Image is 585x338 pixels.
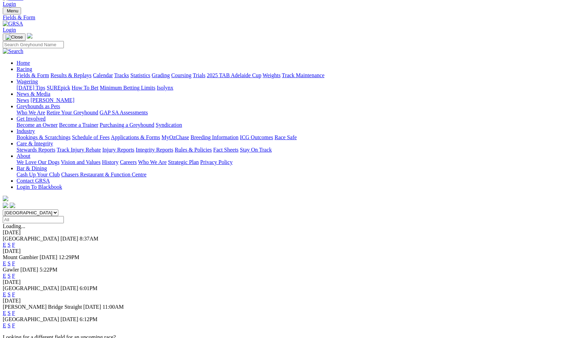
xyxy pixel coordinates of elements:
[3,229,582,236] div: [DATE]
[47,110,98,115] a: Retire Your Greyhound
[93,72,113,78] a: Calendar
[100,85,155,91] a: Minimum Betting Limits
[7,8,18,13] span: Menu
[156,122,182,128] a: Syndication
[17,184,62,190] a: Login To Blackbook
[102,159,118,165] a: History
[152,72,170,78] a: Grading
[3,1,16,7] a: Login
[12,310,15,316] a: F
[8,291,11,297] a: S
[102,147,134,153] a: Injury Reports
[17,122,582,128] div: Get Involved
[213,147,238,153] a: Fact Sheets
[8,273,11,279] a: S
[193,72,205,78] a: Trials
[17,110,582,116] div: Greyhounds as Pets
[3,285,59,291] span: [GEOGRAPHIC_DATA]
[17,153,30,159] a: About
[111,134,160,140] a: Applications & Forms
[17,72,582,79] div: Racing
[57,147,101,153] a: Track Injury Rebate
[3,248,582,254] div: [DATE]
[17,91,50,97] a: News & Media
[3,216,64,223] input: Select date
[168,159,199,165] a: Strategic Plan
[50,72,91,78] a: Results & Replays
[191,134,238,140] a: Breeding Information
[240,147,272,153] a: Stay On Track
[17,79,38,84] a: Wagering
[136,147,173,153] a: Integrity Reports
[20,267,38,273] span: [DATE]
[17,128,35,134] a: Industry
[3,196,8,201] img: logo-grsa-white.png
[157,85,173,91] a: Isolynx
[3,254,38,260] span: Mount Gambier
[72,85,99,91] a: How To Bet
[61,159,100,165] a: Vision and Values
[240,134,273,140] a: ICG Outcomes
[17,147,55,153] a: Stewards Reports
[17,165,47,171] a: Bar & Dining
[8,260,11,266] a: S
[114,72,129,78] a: Tracks
[17,122,58,128] a: Become an Owner
[17,159,59,165] a: We Love Our Dogs
[17,178,50,184] a: Contact GRSA
[61,172,146,177] a: Chasers Restaurant & Function Centre
[138,159,167,165] a: Who We Are
[162,134,189,140] a: MyOzChase
[3,33,26,41] button: Toggle navigation
[17,134,70,140] a: Bookings & Scratchings
[60,316,78,322] span: [DATE]
[17,147,582,153] div: Care & Integrity
[3,310,6,316] a: E
[17,159,582,165] div: About
[12,260,15,266] a: F
[80,316,98,322] span: 6:12PM
[83,304,101,310] span: [DATE]
[59,254,79,260] span: 12:29PM
[17,141,53,146] a: Care & Integrity
[3,21,23,27] img: GRSA
[17,172,60,177] a: Cash Up Your Club
[274,134,296,140] a: Race Safe
[12,291,15,297] a: F
[3,304,82,310] span: [PERSON_NAME] Bridge Straight
[17,60,30,66] a: Home
[12,273,15,279] a: F
[3,316,59,322] span: [GEOGRAPHIC_DATA]
[3,236,59,242] span: [GEOGRAPHIC_DATA]
[59,122,98,128] a: Become a Trainer
[17,72,49,78] a: Fields & Form
[17,85,582,91] div: Wagering
[47,85,70,91] a: SUREpick
[17,134,582,141] div: Industry
[207,72,261,78] a: 2025 TAB Adelaide Cup
[17,97,582,103] div: News & Media
[17,97,29,103] a: News
[60,236,78,242] span: [DATE]
[100,110,148,115] a: GAP SA Assessments
[130,72,150,78] a: Statistics
[100,122,154,128] a: Purchasing a Greyhound
[3,322,6,328] a: E
[17,172,582,178] div: Bar & Dining
[171,72,192,78] a: Coursing
[60,285,78,291] span: [DATE]
[80,285,98,291] span: 6:01PM
[175,147,212,153] a: Rules & Policies
[3,267,19,273] span: Gawler
[3,14,582,21] a: Fields & Form
[40,254,58,260] span: [DATE]
[8,322,11,328] a: S
[3,7,21,14] button: Toggle navigation
[3,279,582,285] div: [DATE]
[27,33,32,39] img: logo-grsa-white.png
[3,298,582,304] div: [DATE]
[72,134,109,140] a: Schedule of Fees
[3,223,25,229] span: Loading...
[120,159,137,165] a: Careers
[3,260,6,266] a: E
